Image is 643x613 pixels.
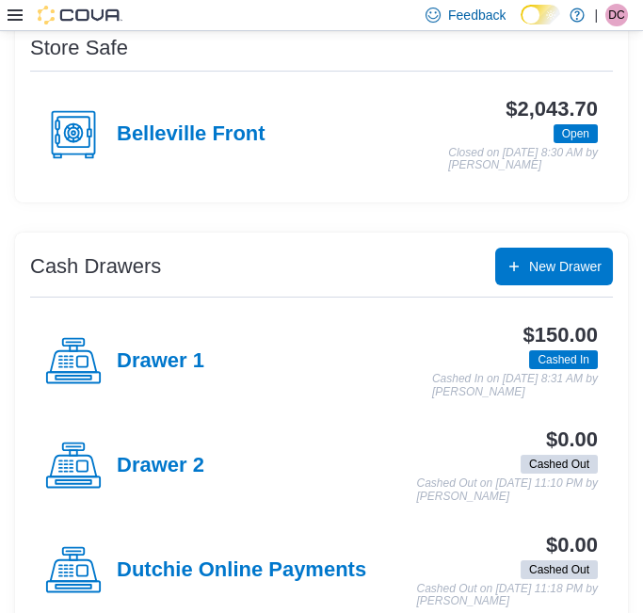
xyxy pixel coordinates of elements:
[416,583,598,608] p: Cashed Out on [DATE] 11:18 PM by [PERSON_NAME]
[546,534,598,557] h3: $0.00
[521,24,522,25] span: Dark Mode
[38,6,122,24] img: Cova
[529,456,589,473] span: Cashed Out
[529,257,602,276] span: New Drawer
[448,147,598,172] p: Closed on [DATE] 8:30 AM by [PERSON_NAME]
[117,454,204,478] h4: Drawer 2
[554,124,598,143] span: Open
[521,560,598,579] span: Cashed Out
[416,477,598,503] p: Cashed Out on [DATE] 11:10 PM by [PERSON_NAME]
[605,4,628,26] div: Dylan Creelman
[546,428,598,451] h3: $0.00
[538,351,589,368] span: Cashed In
[30,37,128,59] h3: Store Safe
[529,561,589,578] span: Cashed Out
[594,4,598,26] p: |
[432,373,598,398] p: Cashed In on [DATE] 8:31 AM by [PERSON_NAME]
[117,349,204,374] h4: Drawer 1
[117,122,265,147] h4: Belleville Front
[562,125,589,142] span: Open
[448,6,506,24] span: Feedback
[117,558,366,583] h4: Dutchie Online Payments
[523,324,598,347] h3: $150.00
[30,255,161,278] h3: Cash Drawers
[506,98,598,121] h3: $2,043.70
[521,5,560,24] input: Dark Mode
[608,4,624,26] span: DC
[529,350,598,369] span: Cashed In
[495,248,613,285] button: New Drawer
[521,455,598,474] span: Cashed Out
